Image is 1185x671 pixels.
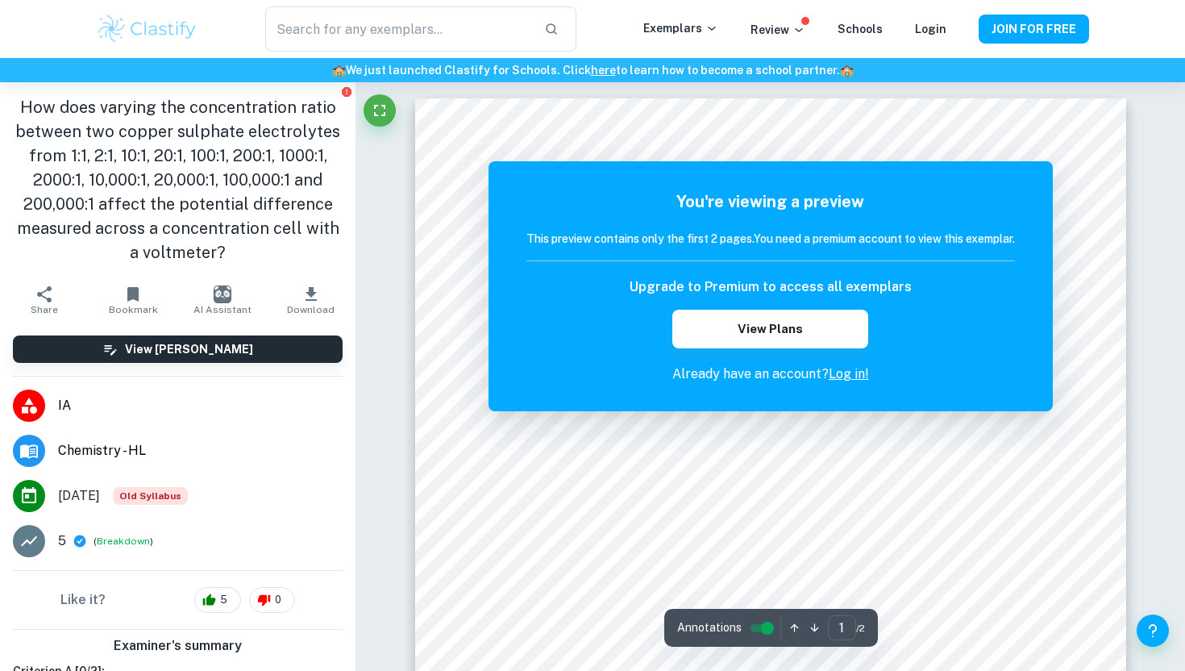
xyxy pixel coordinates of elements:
span: / 2 [856,621,865,636]
p: 5 [58,531,66,551]
button: Download [267,277,355,323]
img: AI Assistant [214,285,231,303]
button: Breakdown [97,534,150,548]
h1: How does varying the concentration ratio between two copper sulphate electrolytes from 1:1, 2:1, ... [13,95,343,265]
p: Review [750,21,805,39]
button: Fullscreen [364,94,396,127]
div: Starting from the May 2025 session, the Chemistry IA requirements have changed. It's OK to refer ... [113,487,188,505]
span: 5 [211,592,236,608]
span: Share [31,304,58,315]
button: AI Assistant [178,277,267,323]
a: Schools [838,23,883,35]
span: Annotations [677,619,742,636]
h6: Like it? [60,590,106,610]
h6: Upgrade to Premium to access all exemplars [630,277,912,297]
span: IA [58,396,343,415]
span: 🏫 [332,64,346,77]
h6: Examiner's summary [6,636,349,656]
span: Chemistry - HL [58,441,343,461]
div: 0 [249,587,295,613]
h6: We just launched Clastify for Schools. Click to learn how to become a school partner. [3,61,1182,79]
button: View [PERSON_NAME] [13,335,343,363]
a: Login [915,23,946,35]
p: Already have an account? [526,365,1015,384]
button: JOIN FOR FREE [979,15,1089,44]
a: here [591,64,616,77]
button: Bookmark [89,277,177,323]
span: 🏫 [840,64,854,77]
h6: View [PERSON_NAME] [125,340,253,358]
div: 5 [194,587,241,613]
span: 0 [266,592,290,608]
input: Search for any exemplars... [265,6,531,52]
button: View Plans [672,310,867,348]
span: AI Assistant [193,304,252,315]
span: Old Syllabus [113,487,188,505]
a: Log in! [829,366,869,381]
button: Report issue [340,85,352,98]
h5: You're viewing a preview [526,190,1015,214]
span: ( ) [94,534,153,549]
span: Download [287,304,335,315]
span: Bookmark [109,304,158,315]
p: Exemplars [643,19,718,37]
img: Clastify logo [96,13,198,45]
button: Help and Feedback [1137,615,1169,647]
h6: This preview contains only the first 2 pages. You need a premium account to view this exemplar. [526,230,1015,248]
span: [DATE] [58,486,100,506]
